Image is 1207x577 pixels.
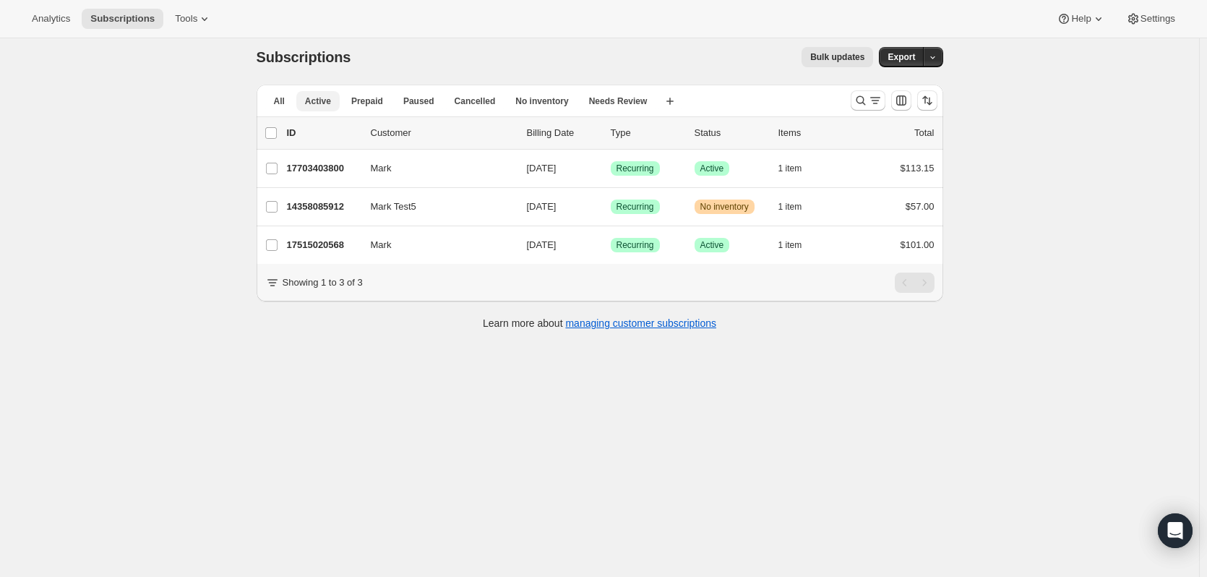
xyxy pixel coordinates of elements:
[287,197,935,217] div: 14358085912Mark Test5[DATE]SuccessRecurringWarningNo inventory1 item$57.00
[274,95,285,107] span: All
[778,235,818,255] button: 1 item
[617,163,654,174] span: Recurring
[351,95,383,107] span: Prepaid
[879,47,924,67] button: Export
[371,200,416,214] span: Mark Test5
[611,126,683,140] div: Type
[483,316,716,330] p: Learn more about
[778,239,802,251] span: 1 item
[287,238,359,252] p: 17515020568
[32,13,70,25] span: Analytics
[23,9,79,29] button: Analytics
[1158,513,1193,548] div: Open Intercom Messenger
[371,238,392,252] span: Mark
[1071,13,1091,25] span: Help
[90,13,155,25] span: Subscriptions
[287,126,359,140] p: ID
[305,95,331,107] span: Active
[778,197,818,217] button: 1 item
[362,195,507,218] button: Mark Test5
[778,201,802,213] span: 1 item
[527,163,557,174] span: [DATE]
[1048,9,1114,29] button: Help
[565,317,716,329] a: managing customer subscriptions
[589,95,648,107] span: Needs Review
[403,95,434,107] span: Paused
[455,95,496,107] span: Cancelled
[527,239,557,250] span: [DATE]
[287,126,935,140] div: IDCustomerBilling DateTypeStatusItemsTotal
[778,163,802,174] span: 1 item
[914,126,934,140] p: Total
[283,275,363,290] p: Showing 1 to 3 of 3
[888,51,915,63] span: Export
[362,157,507,180] button: Mark
[371,161,392,176] span: Mark
[810,51,864,63] span: Bulk updates
[257,49,351,65] span: Subscriptions
[287,161,359,176] p: 17703403800
[895,273,935,293] nav: Pagination
[700,201,749,213] span: No inventory
[287,200,359,214] p: 14358085912
[695,126,767,140] p: Status
[917,90,937,111] button: Sort the results
[362,234,507,257] button: Mark
[1117,9,1184,29] button: Settings
[700,239,724,251] span: Active
[82,9,163,29] button: Subscriptions
[906,201,935,212] span: $57.00
[166,9,220,29] button: Tools
[778,126,851,140] div: Items
[515,95,568,107] span: No inventory
[617,239,654,251] span: Recurring
[617,201,654,213] span: Recurring
[175,13,197,25] span: Tools
[658,91,682,111] button: Create new view
[527,126,599,140] p: Billing Date
[778,158,818,179] button: 1 item
[1141,13,1175,25] span: Settings
[901,163,935,174] span: $113.15
[287,235,935,255] div: 17515020568Mark[DATE]SuccessRecurringSuccessActive1 item$101.00
[527,201,557,212] span: [DATE]
[287,158,935,179] div: 17703403800Mark[DATE]SuccessRecurringSuccessActive1 item$113.15
[901,239,935,250] span: $101.00
[851,90,885,111] button: Search and filter results
[371,126,515,140] p: Customer
[891,90,911,111] button: Customize table column order and visibility
[700,163,724,174] span: Active
[802,47,873,67] button: Bulk updates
